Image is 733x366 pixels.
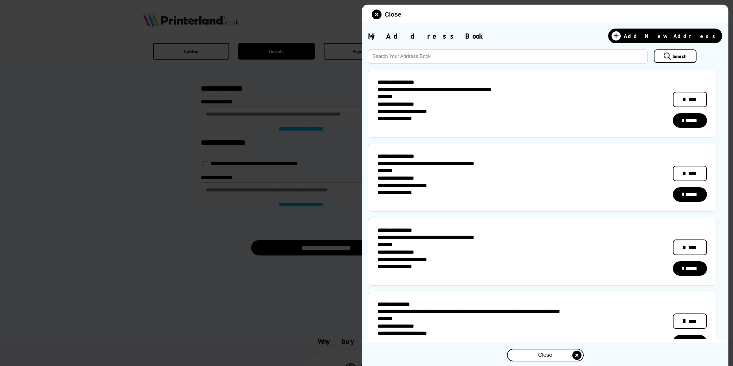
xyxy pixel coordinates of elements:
span: Close [385,11,401,18]
span: Close [538,352,552,358]
span: My Address Book [368,31,487,41]
span: Search [673,53,687,59]
span: Add New Address [624,33,719,40]
button: close modal [372,10,401,19]
a: Search [654,49,697,63]
button: close modal [507,349,584,361]
input: Search Your Address Book [368,49,648,64]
